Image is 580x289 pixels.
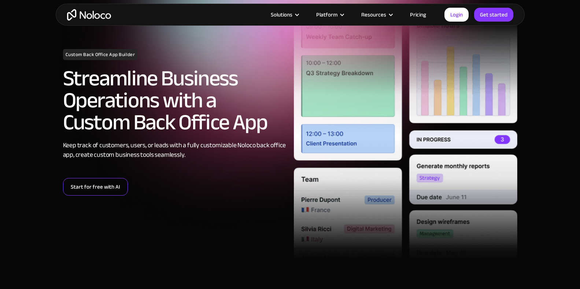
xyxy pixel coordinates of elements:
[352,10,401,19] div: Resources
[307,10,352,19] div: Platform
[474,8,513,22] a: Get started
[63,141,287,160] div: Keep track of customers, users, or leads with a fully customizable Noloco back office app, create...
[63,49,138,60] h1: Custom Back Office App Builder
[316,10,337,19] div: Platform
[271,10,292,19] div: Solutions
[63,67,287,133] h2: Streamline Business Operations with a Custom Back Office App
[67,9,111,21] a: home
[262,10,307,19] div: Solutions
[361,10,386,19] div: Resources
[444,8,469,22] a: Login
[63,178,128,196] a: Start for free with AI
[401,10,435,19] a: Pricing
